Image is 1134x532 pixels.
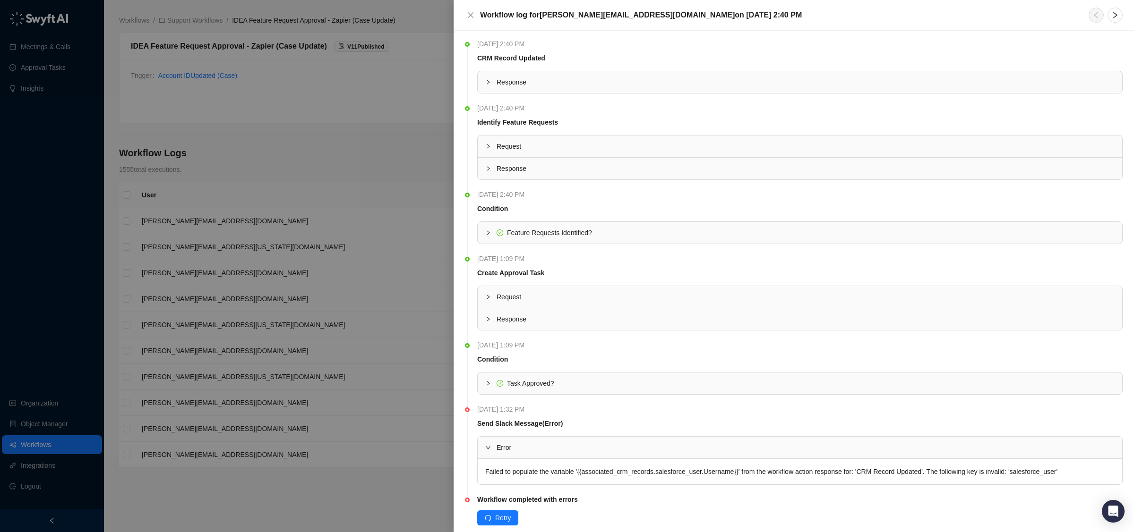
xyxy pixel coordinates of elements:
span: Response [497,77,1115,87]
span: [DATE] 2:40 PM [477,39,529,49]
strong: Condition [477,355,508,363]
span: [DATE] 1:09 PM [477,253,529,264]
span: Retry [495,513,511,523]
span: check-circle [497,229,503,236]
span: Feature Requests Identified? [507,229,592,236]
button: Close [465,9,476,21]
h5: Workflow log for [PERSON_NAME][EMAIL_ADDRESS][DOMAIN_NAME] on [DATE] 2:40 PM [480,9,802,21]
span: right [1111,11,1119,19]
span: [DATE] 1:32 PM [477,404,529,414]
strong: CRM Record Updated [477,54,545,62]
span: Response [497,163,1115,174]
span: check-circle [497,380,503,387]
span: [DATE] 1:09 PM [477,340,529,350]
div: Open Intercom Messenger [1102,500,1125,523]
span: Error [497,442,1115,453]
span: collapsed [485,166,491,171]
span: Request [497,292,1115,302]
span: collapsed [485,316,491,322]
span: collapsed [485,294,491,300]
strong: Workflow completed with errors [477,496,578,503]
span: Request [497,141,1115,152]
span: redo [485,515,491,521]
div: Failed to populate the variable '{{associated_crm_records.salesforce_user.Username}}' from the wo... [478,459,1122,484]
button: Retry [477,510,518,525]
strong: Identify Feature Requests [477,118,558,126]
span: expanded [485,445,491,450]
strong: Send Slack Message (Error) [477,420,563,427]
strong: Condition [477,205,508,212]
span: Task Approved? [507,380,554,387]
span: close [467,11,474,19]
span: [DATE] 2:40 PM [477,189,529,200]
span: collapsed [485,79,491,85]
span: collapsed [485,380,491,386]
span: collapsed [485,230,491,236]
span: Response [497,314,1115,324]
strong: Create Approval Task [477,269,544,277]
span: [DATE] 2:40 PM [477,103,529,113]
span: collapsed [485,144,491,149]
